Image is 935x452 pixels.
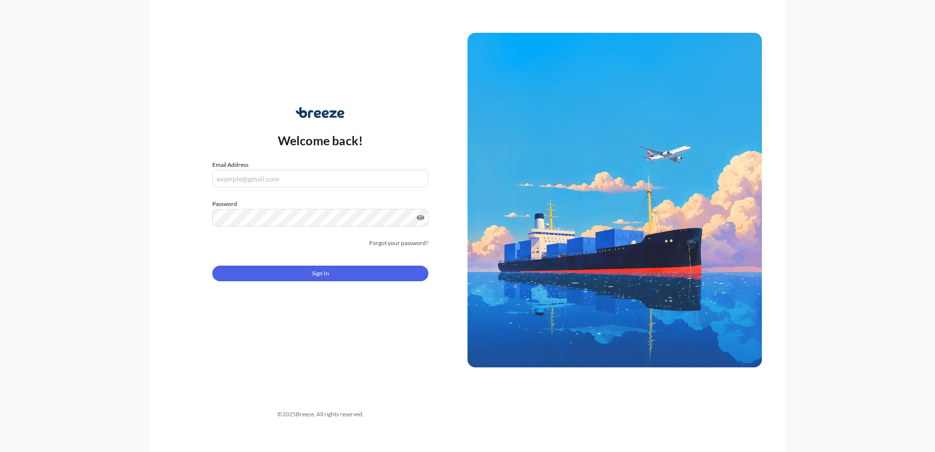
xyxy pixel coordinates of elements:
[212,170,428,187] input: example@gmail.com
[212,266,428,281] button: Sign In
[173,409,467,419] div: © 2025 Breeze. All rights reserved.
[212,199,428,209] label: Password
[369,238,428,248] a: Forgot your password?
[212,160,248,170] label: Email Address
[467,33,762,367] img: Ship illustration
[417,214,424,222] button: Show password
[278,133,363,148] p: Welcome back!
[312,269,329,278] span: Sign In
